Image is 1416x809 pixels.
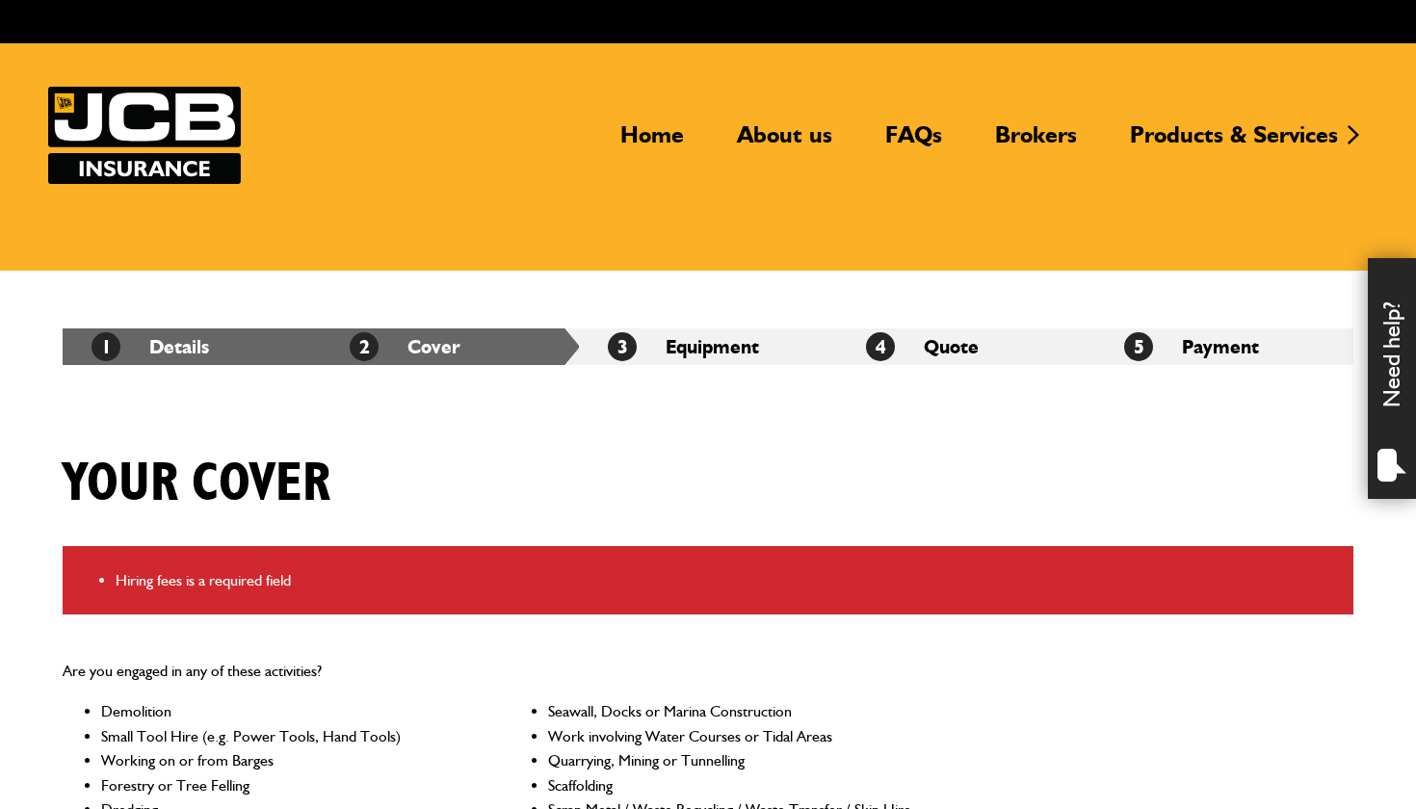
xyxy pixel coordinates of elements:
div: Need help? [1368,258,1416,499]
li: Small Tool Hire (e.g. Power Tools, Hand Tools) [101,724,466,749]
li: Seawall, Docks or Marina Construction [548,699,913,724]
img: JCB Insurance Services logo [48,87,241,184]
li: Quote [837,328,1095,365]
span: 5 [1124,332,1153,361]
a: JCB Insurance Services [48,87,241,184]
li: Demolition [101,699,466,724]
li: Cover [321,328,579,365]
span: 2 [350,332,379,361]
li: Payment [1095,328,1353,365]
p: Are you engaged in any of these activities? [63,659,913,684]
li: Equipment [579,328,837,365]
span: 1 [92,332,120,361]
li: Forestry or Tree Felling [101,773,466,798]
a: FAQs [871,120,957,165]
h1: Your cover [63,452,330,516]
li: Quarrying, Mining or Tunnelling [548,748,913,773]
li: Work involving Water Courses or Tidal Areas [548,724,913,749]
li: Scaffolding [548,773,913,798]
span: 4 [866,332,895,361]
a: Brokers [981,120,1091,165]
a: Home [606,120,698,165]
span: 3 [608,332,637,361]
a: Products & Services [1115,120,1352,165]
a: About us [722,120,847,165]
li: Hiring fees is a required field [116,568,1339,593]
li: Working on or from Barges [101,748,466,773]
a: 1Details [92,335,209,358]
